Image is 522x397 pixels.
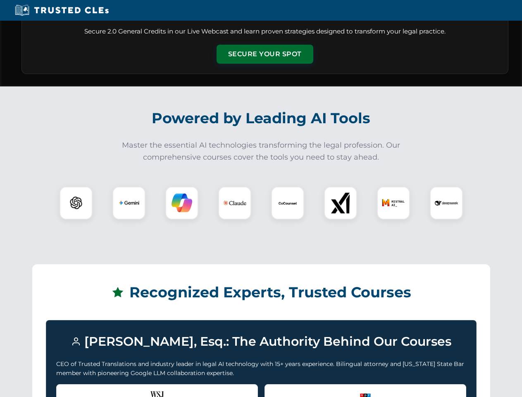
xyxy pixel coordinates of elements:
h2: Powered by Leading AI Tools [32,104,490,133]
img: ChatGPT Logo [64,191,88,215]
p: CEO of Trusted Translations and industry leader in legal AI technology with 15+ years experience.... [56,359,466,378]
img: Gemini Logo [119,193,139,213]
p: Secure 2.0 General Credits in our Live Webcast and learn proven strategies designed to transform ... [32,27,498,36]
button: Secure Your Spot [217,45,313,64]
p: Master the essential AI technologies transforming the legal profession. Our comprehensive courses... [117,139,406,163]
div: xAI [324,187,357,220]
div: CoCounsel [271,187,304,220]
div: ChatGPT [60,187,93,220]
div: Copilot [165,187,198,220]
h2: Recognized Experts, Trusted Courses [46,278,477,307]
img: xAI Logo [330,193,351,213]
img: DeepSeek Logo [435,191,458,215]
div: Claude [218,187,251,220]
div: Mistral AI [377,187,410,220]
img: Copilot Logo [172,193,192,213]
h3: [PERSON_NAME], Esq.: The Authority Behind Our Courses [56,330,466,353]
img: Mistral AI Logo [382,191,405,215]
img: CoCounsel Logo [277,193,298,213]
img: Trusted CLEs [12,4,111,17]
img: Claude Logo [223,191,246,215]
div: Gemini [112,187,145,220]
div: DeepSeek [430,187,463,220]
